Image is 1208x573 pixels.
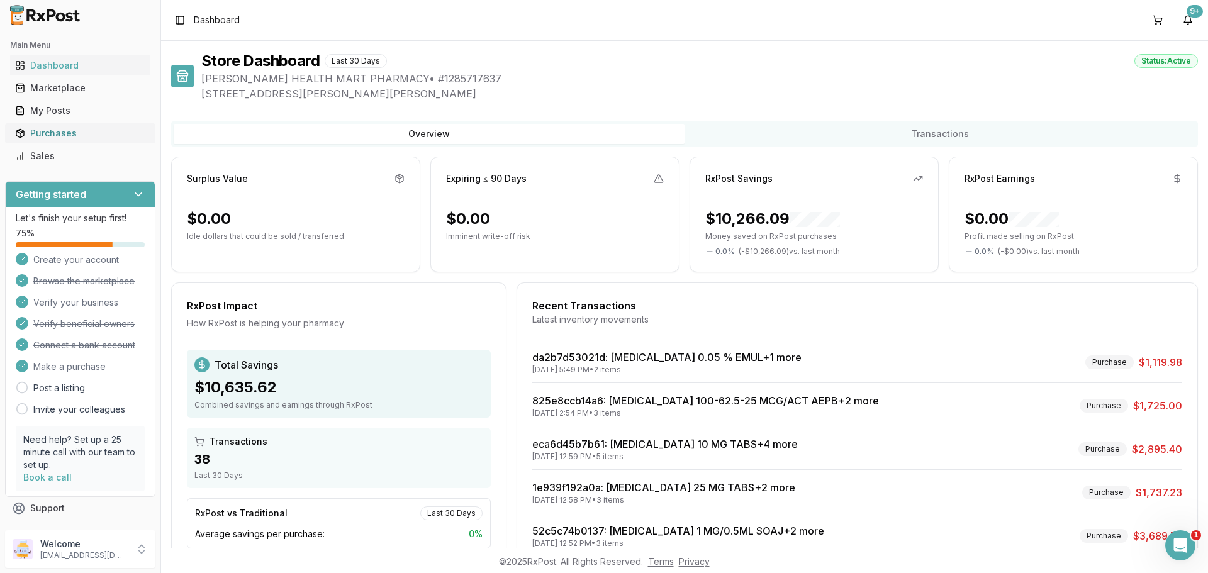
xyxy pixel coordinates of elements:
[23,433,137,471] p: Need help? Set up a 25 minute call with our team to set up.
[1187,5,1203,18] div: 9+
[30,525,73,537] span: Feedback
[33,275,135,287] span: Browse the marketplace
[532,351,802,364] a: da2b7d53021d: [MEDICAL_DATA] 0.05 % EMUL+1 more
[174,124,685,144] button: Overview
[532,481,795,494] a: 1e939f192a0a: [MEDICAL_DATA] 25 MG TABS+2 more
[201,71,1198,86] span: [PERSON_NAME] HEALTH MART PHARMACY • # 1285717637
[5,78,155,98] button: Marketplace
[10,77,150,99] a: Marketplace
[532,438,798,450] a: eca6d45b7b61: [MEDICAL_DATA] 10 MG TABS+4 more
[532,394,879,407] a: 825e8ccb14a6: [MEDICAL_DATA] 100-62.5-25 MCG/ACT AEPB+2 more
[469,528,483,540] span: 0 %
[13,539,33,559] img: User avatar
[446,172,527,185] div: Expiring ≤ 90 Days
[532,525,824,537] a: 52c5c74b0137: [MEDICAL_DATA] 1 MG/0.5ML SOAJ+2 more
[194,377,483,398] div: $10,635.62
[532,365,802,375] div: [DATE] 5:49 PM • 2 items
[194,14,240,26] nav: breadcrumb
[532,313,1182,326] div: Latest inventory movements
[5,146,155,166] button: Sales
[739,247,840,257] span: ( - $10,266.09 ) vs. last month
[1080,399,1128,413] div: Purchase
[33,382,85,394] a: Post a listing
[5,5,86,25] img: RxPost Logo
[195,528,325,540] span: Average savings per purchase:
[1133,528,1182,543] span: $3,689.74
[1133,398,1182,413] span: $1,725.00
[532,408,879,418] div: [DATE] 2:54 PM • 3 items
[33,318,135,330] span: Verify beneficial owners
[1178,10,1198,30] button: 9+
[685,124,1195,144] button: Transactions
[10,145,150,167] a: Sales
[10,40,150,50] h2: Main Menu
[194,450,483,468] div: 38
[33,339,135,352] span: Connect a bank account
[5,520,155,542] button: Feedback
[1132,442,1182,457] span: $2,895.40
[201,51,320,71] h1: Store Dashboard
[187,231,405,242] p: Idle dollars that could be sold / transferred
[1165,530,1195,560] iframe: Intercom live chat
[1136,485,1182,500] span: $1,737.23
[215,357,278,372] span: Total Savings
[5,55,155,75] button: Dashboard
[10,99,150,122] a: My Posts
[33,253,119,266] span: Create your account
[532,495,795,505] div: [DATE] 12:58 PM • 3 items
[965,209,1059,229] div: $0.00
[532,452,798,462] div: [DATE] 12:59 PM • 5 items
[15,104,145,117] div: My Posts
[187,172,248,185] div: Surplus Value
[705,172,773,185] div: RxPost Savings
[15,82,145,94] div: Marketplace
[16,212,145,225] p: Let's finish your setup first!
[1082,486,1131,499] div: Purchase
[446,231,664,242] p: Imminent write-off risk
[194,400,483,410] div: Combined savings and earnings through RxPost
[679,556,710,567] a: Privacy
[15,127,145,140] div: Purchases
[325,54,387,68] div: Last 30 Days
[648,556,674,567] a: Terms
[194,470,483,481] div: Last 30 Days
[15,150,145,162] div: Sales
[16,187,86,202] h3: Getting started
[965,231,1182,242] p: Profit made selling on RxPost
[1080,529,1128,543] div: Purchase
[195,507,288,520] div: RxPost vs Traditional
[5,497,155,520] button: Support
[420,506,483,520] div: Last 30 Days
[187,209,231,229] div: $0.00
[998,247,1080,257] span: ( - $0.00 ) vs. last month
[1191,530,1201,540] span: 1
[33,360,106,373] span: Make a purchase
[210,435,267,448] span: Transactions
[187,298,491,313] div: RxPost Impact
[33,296,118,309] span: Verify your business
[5,123,155,143] button: Purchases
[15,59,145,72] div: Dashboard
[5,101,155,121] button: My Posts
[10,54,150,77] a: Dashboard
[446,209,490,229] div: $0.00
[715,247,735,257] span: 0.0 %
[40,550,128,560] p: [EMAIL_ADDRESS][DOMAIN_NAME]
[532,538,824,548] div: [DATE] 12:52 PM • 3 items
[965,172,1035,185] div: RxPost Earnings
[194,14,240,26] span: Dashboard
[1085,355,1134,369] div: Purchase
[33,403,125,416] a: Invite your colleagues
[975,247,994,257] span: 0.0 %
[16,227,35,240] span: 75 %
[705,209,840,229] div: $10,266.09
[705,231,923,242] p: Money saved on RxPost purchases
[40,538,128,550] p: Welcome
[532,298,1182,313] div: Recent Transactions
[23,472,72,482] a: Book a call
[187,317,491,330] div: How RxPost is helping your pharmacy
[1139,355,1182,370] span: $1,119.98
[10,122,150,145] a: Purchases
[1078,442,1127,456] div: Purchase
[201,86,1198,101] span: [STREET_ADDRESS][PERSON_NAME][PERSON_NAME]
